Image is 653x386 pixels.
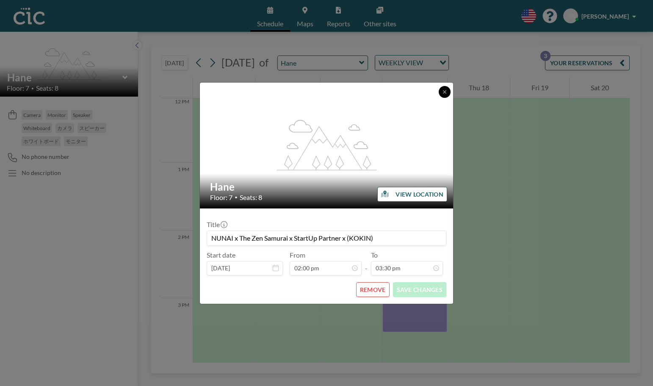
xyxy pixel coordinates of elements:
h2: Hane [210,181,444,193]
button: SAVE CHANGES [393,282,446,297]
g: flex-grow: 1.2; [277,119,377,170]
button: REMOVE [356,282,390,297]
span: Floor: 7 [210,193,232,202]
span: Seats: 8 [240,193,262,202]
label: Start date [207,251,235,259]
input: (No title) [207,231,446,245]
span: - [365,254,368,272]
label: Title [207,220,227,229]
label: To [371,251,378,259]
button: VIEW LOCATION [377,187,447,202]
label: From [290,251,305,259]
span: • [235,194,238,200]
